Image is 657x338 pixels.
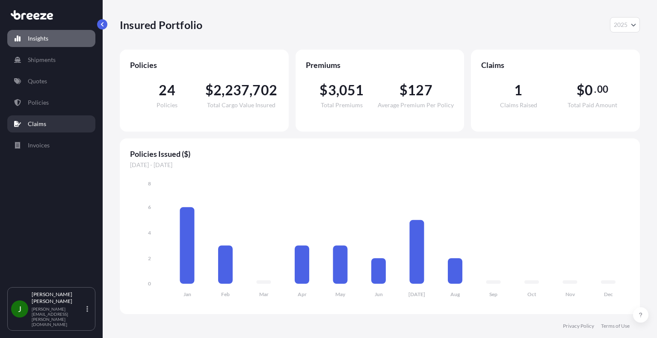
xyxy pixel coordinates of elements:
[148,255,151,262] tspan: 2
[222,83,225,97] span: ,
[120,18,202,32] p: Insured Portfolio
[32,291,85,305] p: [PERSON_NAME] [PERSON_NAME]
[7,30,95,47] a: Insights
[7,94,95,111] a: Policies
[568,102,617,108] span: Total Paid Amount
[130,60,278,70] span: Policies
[500,102,537,108] span: Claims Raised
[28,141,50,150] p: Invoices
[130,149,630,159] span: Policies Issued ($)
[207,102,275,108] span: Total Cargo Value Insured
[601,323,630,329] a: Terms of Use
[221,291,230,297] tspan: Feb
[183,291,191,297] tspan: Jan
[7,137,95,154] a: Invoices
[148,280,151,287] tspan: 0
[7,51,95,68] a: Shipments
[321,102,363,108] span: Total Premiums
[148,229,151,236] tspan: 4
[32,306,85,327] p: [PERSON_NAME][EMAIL_ADDRESS][PERSON_NAME][DOMAIN_NAME]
[408,83,432,97] span: 127
[604,291,613,297] tspan: Dec
[481,60,630,70] span: Claims
[514,83,522,97] span: 1
[527,291,536,297] tspan: Oct
[205,83,213,97] span: $
[225,83,250,97] span: 237
[597,86,608,93] span: 00
[585,83,593,97] span: 0
[28,56,56,64] p: Shipments
[28,77,47,85] p: Quotes
[7,73,95,90] a: Quotes
[148,180,151,187] tspan: 8
[7,115,95,132] a: Claims
[28,120,46,128] p: Claims
[259,291,269,297] tspan: Mar
[157,102,178,108] span: Policies
[249,83,252,97] span: ,
[594,86,596,93] span: .
[614,21,627,29] span: 2025
[213,83,222,97] span: 2
[489,291,497,297] tspan: Sep
[159,83,175,97] span: 24
[577,83,585,97] span: $
[408,291,425,297] tspan: [DATE]
[378,102,454,108] span: Average Premium Per Policy
[298,291,307,297] tspan: Apr
[400,83,408,97] span: $
[339,83,364,97] span: 051
[28,98,49,107] p: Policies
[306,60,454,70] span: Premiums
[336,83,339,97] span: ,
[563,323,594,329] a: Privacy Policy
[320,83,328,97] span: $
[148,204,151,210] tspan: 6
[335,291,346,297] tspan: May
[375,291,383,297] tspan: Jun
[610,17,640,32] button: Year Selector
[130,161,630,169] span: [DATE] - [DATE]
[28,34,48,43] p: Insights
[252,83,277,97] span: 702
[565,291,575,297] tspan: Nov
[450,291,460,297] tspan: Aug
[18,305,21,313] span: J
[328,83,336,97] span: 3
